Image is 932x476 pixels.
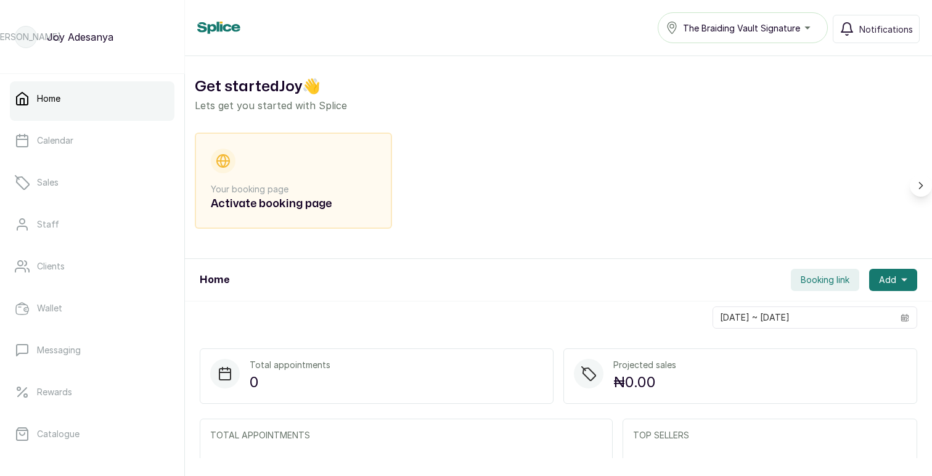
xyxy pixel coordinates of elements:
[211,183,376,195] p: Your booking page
[683,22,800,35] span: The Braiding Vault Signature
[613,359,676,371] p: Projected sales
[37,92,60,105] p: Home
[195,133,392,229] div: Your booking pageActivate booking page
[195,76,922,98] h2: Get started Joy 👋
[37,428,80,440] p: Catalogue
[37,386,72,398] p: Rewards
[250,359,330,371] p: Total appointments
[859,23,913,36] span: Notifications
[47,30,113,44] p: Joy Adesanya
[713,307,893,328] input: Select date
[10,81,174,116] a: Home
[633,429,907,441] p: TOP SELLERS
[801,274,849,286] span: Booking link
[658,12,828,43] button: The Braiding Vault Signature
[869,269,917,291] button: Add
[791,269,859,291] button: Booking link
[37,218,59,231] p: Staff
[210,429,602,441] p: TOTAL APPOINTMENTS
[10,123,174,158] a: Calendar
[613,371,676,393] p: ₦0.00
[37,260,65,273] p: Clients
[37,176,59,189] p: Sales
[37,134,73,147] p: Calendar
[195,98,922,113] p: Lets get you started with Splice
[10,375,174,409] a: Rewards
[879,274,896,286] span: Add
[211,195,376,213] h2: Activate booking page
[200,273,229,287] h1: Home
[10,207,174,242] a: Staff
[833,15,920,43] button: Notifications
[10,249,174,284] a: Clients
[901,313,909,322] svg: calendar
[37,302,62,314] p: Wallet
[910,174,932,197] button: Scroll right
[10,417,174,451] a: Catalogue
[10,291,174,326] a: Wallet
[37,344,81,356] p: Messaging
[10,165,174,200] a: Sales
[250,371,330,393] p: 0
[10,333,174,367] a: Messaging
